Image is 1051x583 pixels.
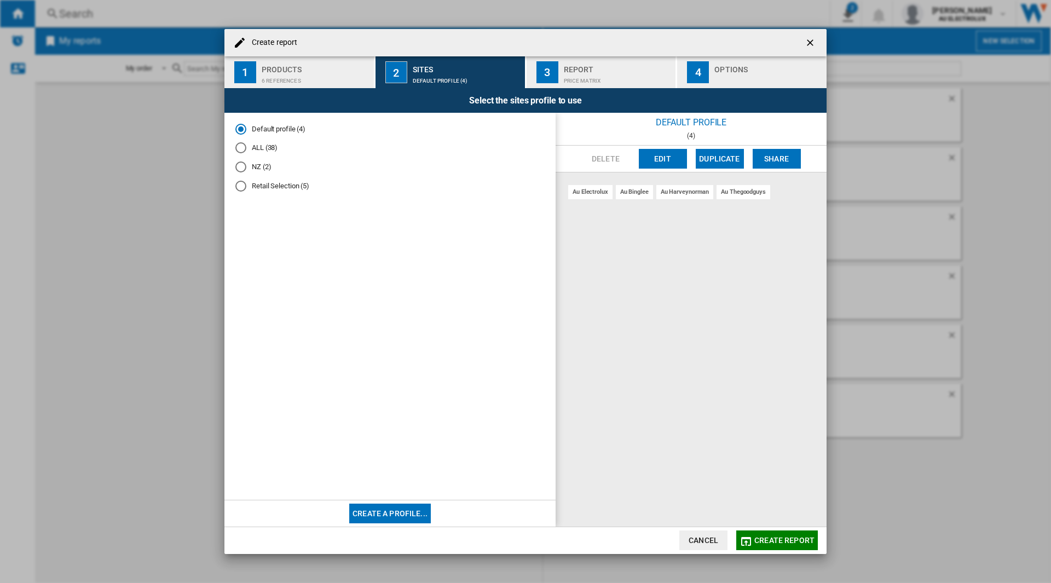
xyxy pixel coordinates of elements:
div: Default profile (4) [413,72,521,84]
div: Price Matrix [564,72,672,84]
div: Options [714,61,822,72]
div: 6 references [262,72,369,84]
div: au binglee [616,185,653,199]
button: 1 Products 6 references [224,56,375,88]
div: Select the sites profile to use [224,88,827,113]
button: Duplicate [696,149,744,169]
div: au harveynorman [656,185,714,199]
h4: Create report [246,37,297,48]
button: Share [753,149,801,169]
div: au thegoodguys [717,185,770,199]
md-radio-button: Retail Selection (5) [235,181,545,191]
div: Sites [413,61,521,72]
div: (4) [556,132,827,140]
button: getI18NText('BUTTONS.CLOSE_DIALOG') [800,32,822,54]
div: 4 [687,61,709,83]
div: Default profile [556,113,827,132]
md-radio-button: NZ (2) [235,162,545,172]
button: 4 Options [677,56,827,88]
md-radio-button: Default profile (4) [235,124,545,134]
button: Edit [639,149,687,169]
div: Products [262,61,369,72]
button: 2 Sites Default profile (4) [376,56,526,88]
button: Create a profile... [349,504,431,523]
div: au electrolux [568,185,613,199]
button: Create report [736,530,818,550]
md-radio-button: ALL (38) [235,143,545,153]
button: 3 Report Price Matrix [527,56,677,88]
span: Create report [754,536,815,545]
md-dialog: Create report ... [224,29,827,554]
button: Delete [582,149,630,169]
div: 1 [234,61,256,83]
div: 3 [536,61,558,83]
button: Cancel [679,530,727,550]
div: Report [564,61,672,72]
ng-md-icon: getI18NText('BUTTONS.CLOSE_DIALOG') [805,37,818,50]
div: 2 [385,61,407,83]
